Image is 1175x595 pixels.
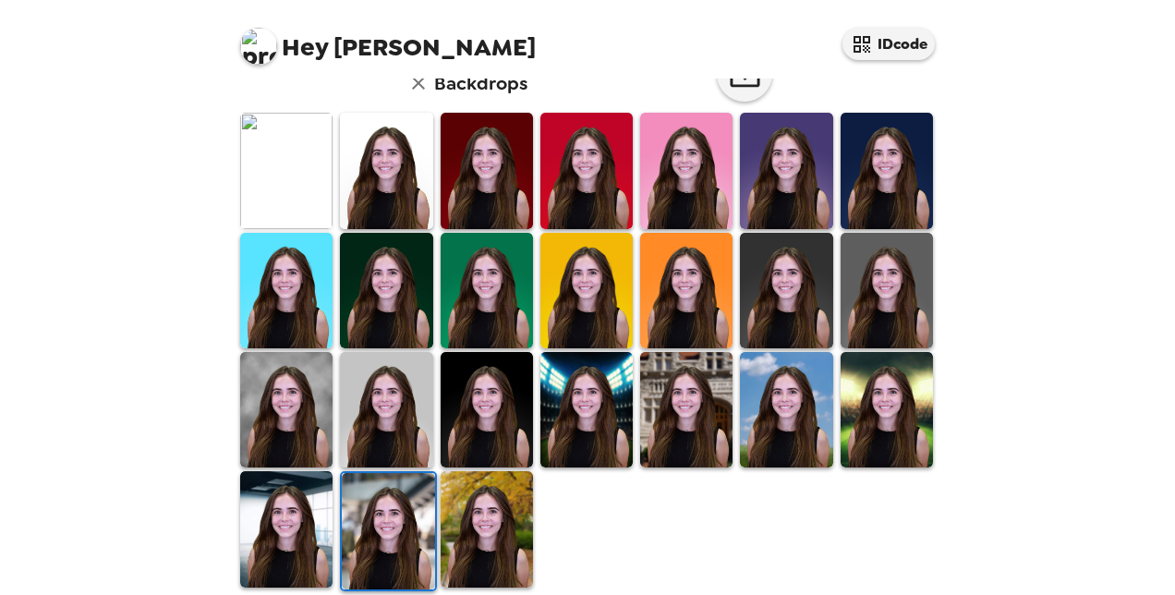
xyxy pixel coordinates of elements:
span: [PERSON_NAME] [240,18,536,60]
img: Original [240,113,333,228]
button: IDcode [842,28,935,60]
h6: Backdrops [434,68,527,98]
img: profile pic [240,28,277,65]
span: Hey [282,30,328,64]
